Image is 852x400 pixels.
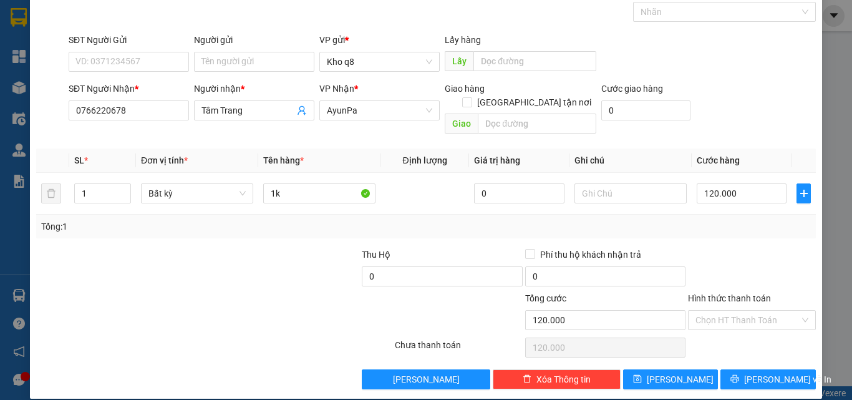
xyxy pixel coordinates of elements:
[194,82,314,95] div: Người nhận
[362,369,490,389] button: [PERSON_NAME]
[74,155,84,165] span: SL
[797,188,810,198] span: plus
[445,84,485,94] span: Giao hàng
[319,84,354,94] span: VP Nhận
[697,155,740,165] span: Cước hàng
[263,155,304,165] span: Tên hàng
[327,101,432,120] span: AyunPa
[402,155,447,165] span: Định lượng
[194,33,314,47] div: Người gửi
[744,373,831,386] span: [PERSON_NAME] và In
[41,183,61,203] button: delete
[319,33,440,47] div: VP gửi
[647,373,714,386] span: [PERSON_NAME]
[69,82,189,95] div: SĐT Người Nhận
[623,369,719,389] button: save[PERSON_NAME]
[601,84,663,94] label: Cước giao hàng
[141,155,188,165] span: Đơn vị tính
[574,183,687,203] input: Ghi Chú
[327,52,432,71] span: Kho q8
[601,100,690,120] input: Cước giao hàng
[796,183,811,203] button: plus
[473,51,596,71] input: Dọc đường
[69,33,189,47] div: SĐT Người Gửi
[393,373,460,386] span: [PERSON_NAME]
[633,374,642,384] span: save
[730,374,739,384] span: printer
[688,293,771,303] label: Hình thức thanh toán
[263,183,375,203] input: VD: Bàn, Ghế
[472,95,596,109] span: [GEOGRAPHIC_DATA] tận nơi
[394,338,524,360] div: Chưa thanh toán
[569,149,692,173] th: Ghi chú
[536,373,591,386] span: Xóa Thông tin
[720,369,816,389] button: printer[PERSON_NAME] và In
[148,184,246,203] span: Bất kỳ
[525,293,566,303] span: Tổng cước
[445,51,473,71] span: Lấy
[41,220,330,233] div: Tổng: 1
[474,183,564,203] input: 0
[362,250,390,260] span: Thu Hộ
[445,114,478,134] span: Giao
[445,35,481,45] span: Lấy hàng
[297,105,307,115] span: user-add
[535,248,646,261] span: Phí thu hộ khách nhận trả
[478,114,596,134] input: Dọc đường
[523,374,531,384] span: delete
[474,155,520,165] span: Giá trị hàng
[493,369,621,389] button: deleteXóa Thông tin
